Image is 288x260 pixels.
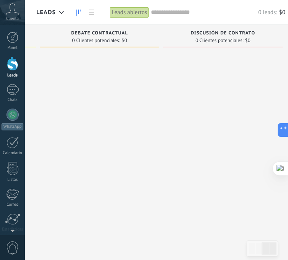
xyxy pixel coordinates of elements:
span: $0 [279,9,285,16]
div: Chats [2,97,24,102]
span: 0 Clientes potenciales: [195,38,243,43]
div: Debate contractual [44,31,155,37]
span: Cuenta [6,16,19,21]
span: $0 [122,38,127,43]
div: Correo [2,202,24,207]
a: Lista [85,5,98,20]
span: Discusión de contrato [191,31,255,36]
span: $0 [245,38,250,43]
div: Discusión de contrato [167,31,279,37]
div: Leads [2,73,24,78]
a: Leads [72,5,85,20]
div: Calendario [2,151,24,156]
div: Listas [2,177,24,182]
div: WhatsApp [2,123,23,130]
div: Panel [2,45,24,50]
span: 0 leads: [258,9,277,16]
span: Leads [36,9,56,16]
span: 0 Clientes potenciales: [72,38,120,43]
span: Debate contractual [71,31,128,36]
div: Leads abiertos [110,7,149,18]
